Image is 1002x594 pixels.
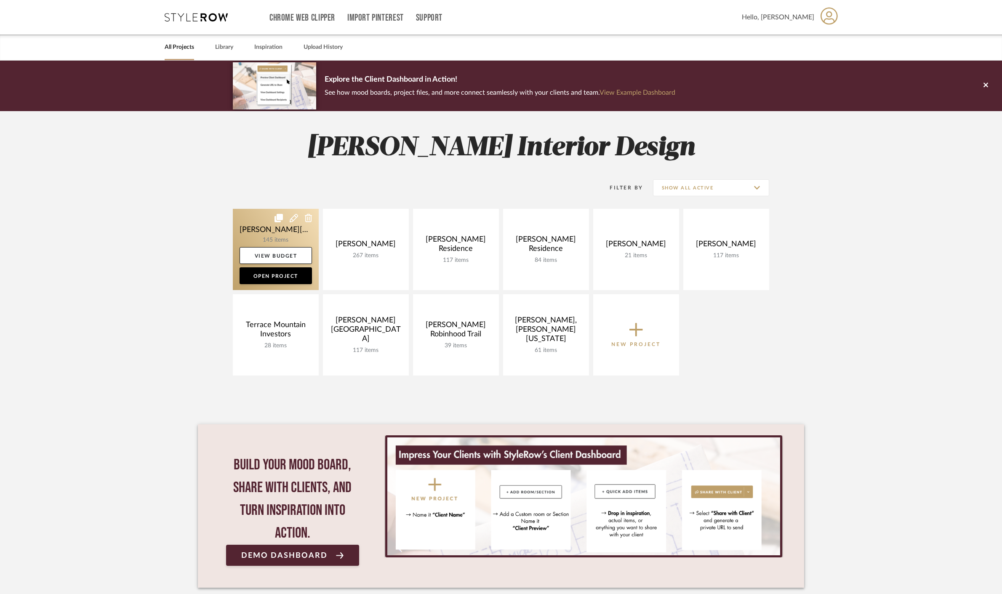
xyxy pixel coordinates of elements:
[240,267,312,284] a: Open Project
[240,342,312,349] div: 28 items
[600,252,672,259] div: 21 items
[325,87,675,99] p: See how mood boards, project files, and more connect seamlessly with your clients and team.
[599,184,643,192] div: Filter By
[510,235,582,257] div: [PERSON_NAME] Residence
[254,42,282,53] a: Inspiration
[269,14,335,21] a: Chrome Web Clipper
[330,316,402,347] div: [PERSON_NAME][GEOGRAPHIC_DATA]
[420,257,492,264] div: 117 items
[347,14,404,21] a: Import Pinterest
[304,42,343,53] a: Upload History
[510,257,582,264] div: 84 items
[600,240,672,252] div: [PERSON_NAME]
[690,240,762,252] div: [PERSON_NAME]
[612,340,661,349] p: New Project
[233,62,316,109] img: d5d033c5-7b12-40c2-a960-1ecee1989c38.png
[215,42,233,53] a: Library
[240,320,312,342] div: Terrace Mountain Investors
[510,316,582,347] div: [PERSON_NAME], [PERSON_NAME] [US_STATE]
[240,247,312,264] a: View Budget
[600,89,675,96] a: View Example Dashboard
[241,551,328,559] span: Demo Dashboard
[420,235,492,257] div: [PERSON_NAME] Residence
[387,437,780,555] img: StyleRow_Client_Dashboard_Banner__1_.png
[226,454,359,545] div: Build your mood board, share with clients, and turn inspiration into action.
[510,347,582,354] div: 61 items
[742,12,814,22] span: Hello, [PERSON_NAME]
[593,294,679,376] button: New Project
[690,252,762,259] div: 117 items
[226,545,359,566] a: Demo Dashboard
[330,347,402,354] div: 117 items
[325,73,675,87] p: Explore the Client Dashboard in Action!
[165,42,194,53] a: All Projects
[330,240,402,252] div: [PERSON_NAME]
[384,435,783,557] div: 0
[420,342,492,349] div: 39 items
[330,252,402,259] div: 267 items
[198,132,804,164] h2: [PERSON_NAME] Interior Design
[420,320,492,342] div: [PERSON_NAME] Robinhood Trail
[416,14,442,21] a: Support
